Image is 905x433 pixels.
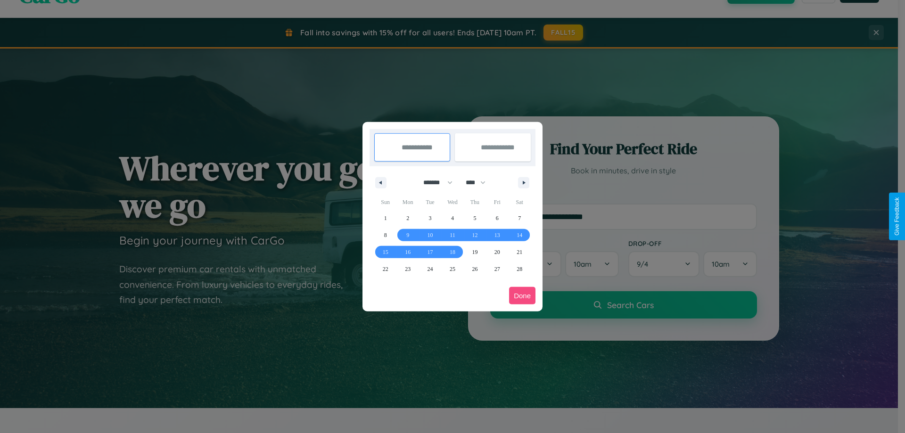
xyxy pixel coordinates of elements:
button: 23 [396,261,419,278]
span: 9 [406,227,409,244]
span: 6 [496,210,499,227]
button: 21 [509,244,531,261]
button: 2 [396,210,419,227]
span: 16 [405,244,411,261]
span: 12 [472,227,477,244]
span: 15 [383,244,388,261]
span: 1 [384,210,387,227]
span: 19 [472,244,477,261]
button: 16 [396,244,419,261]
span: Thu [464,195,486,210]
button: 27 [486,261,508,278]
span: 22 [383,261,388,278]
span: 8 [384,227,387,244]
span: 27 [494,261,500,278]
button: 3 [419,210,441,227]
span: 25 [450,261,455,278]
span: 2 [406,210,409,227]
button: 6 [486,210,508,227]
span: 23 [405,261,411,278]
button: 26 [464,261,486,278]
span: 17 [428,244,433,261]
button: 22 [374,261,396,278]
span: 14 [517,227,522,244]
span: 5 [473,210,476,227]
span: 7 [518,210,521,227]
button: 13 [486,227,508,244]
span: Sat [509,195,531,210]
span: Tue [419,195,441,210]
span: 4 [451,210,454,227]
button: 25 [441,261,463,278]
span: Wed [441,195,463,210]
span: 21 [517,244,522,261]
button: 10 [419,227,441,244]
span: 11 [450,227,455,244]
button: 17 [419,244,441,261]
span: 3 [429,210,432,227]
button: 15 [374,244,396,261]
button: 28 [509,261,531,278]
button: 20 [486,244,508,261]
button: 5 [464,210,486,227]
span: 13 [494,227,500,244]
button: 12 [464,227,486,244]
span: Fri [486,195,508,210]
span: 26 [472,261,477,278]
button: Done [509,287,535,304]
button: 19 [464,244,486,261]
button: 9 [396,227,419,244]
button: 18 [441,244,463,261]
button: 1 [374,210,396,227]
span: 24 [428,261,433,278]
span: 10 [428,227,433,244]
div: Give Feedback [894,197,900,236]
span: Sun [374,195,396,210]
button: 24 [419,261,441,278]
span: 20 [494,244,500,261]
button: 8 [374,227,396,244]
span: 28 [517,261,522,278]
button: 4 [441,210,463,227]
button: 7 [509,210,531,227]
button: 11 [441,227,463,244]
span: 18 [450,244,455,261]
span: Mon [396,195,419,210]
button: 14 [509,227,531,244]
